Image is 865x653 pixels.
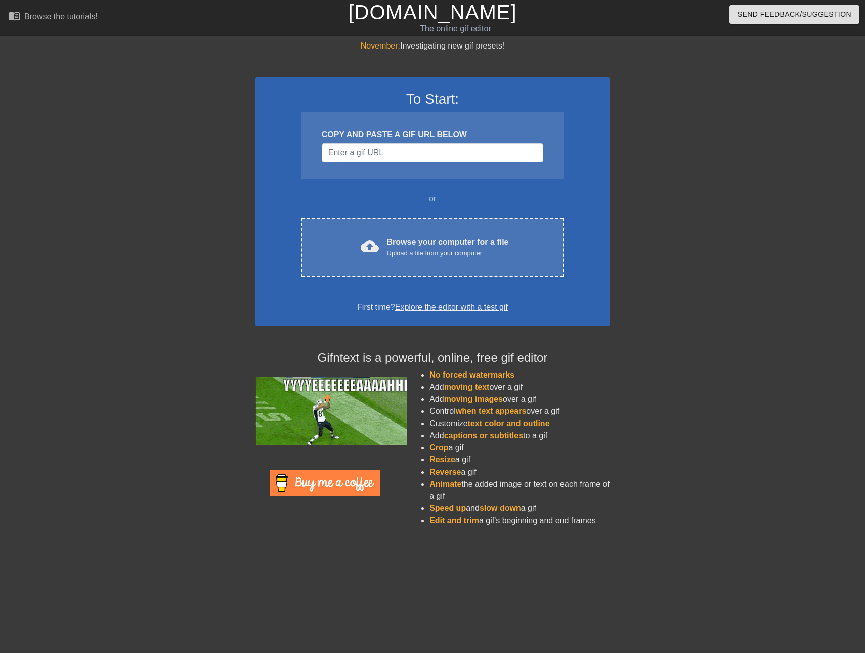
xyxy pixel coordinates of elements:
[322,129,543,141] div: COPY AND PASTE A GIF URL BELOW
[729,5,859,24] button: Send Feedback/Suggestion
[429,381,610,393] li: Add over a gif
[480,504,521,512] span: slow down
[738,8,851,21] span: Send Feedback/Suggestion
[293,23,618,35] div: The online gif editor
[444,395,503,403] span: moving images
[270,470,380,496] img: Buy Me A Coffee
[429,370,514,379] span: No forced watermarks
[269,301,596,313] div: First time?
[429,478,610,502] li: the added image or text on each frame of a gif
[429,442,610,454] li: a gif
[24,12,98,21] div: Browse the tutorials!
[429,430,610,442] li: Add to a gif
[429,417,610,430] li: Customize
[429,454,610,466] li: a gif
[255,377,407,445] img: football_small.gif
[8,10,20,22] span: menu_book
[348,1,516,23] a: [DOMAIN_NAME]
[395,303,508,311] a: Explore the editor with a test gif
[361,237,379,255] span: cloud_upload
[255,40,610,52] div: Investigating new gif presets!
[8,10,98,25] a: Browse the tutorials!
[429,393,610,405] li: Add over a gif
[429,443,448,452] span: Crop
[429,466,610,478] li: a gif
[429,468,461,476] span: Reverse
[456,407,527,415] span: when text appears
[429,455,455,464] span: Resize
[282,193,583,205] div: or
[429,480,461,488] span: Animate
[468,419,550,428] span: text color and outline
[429,504,466,512] span: Speed up
[444,431,523,440] span: captions or subtitles
[429,502,610,515] li: and a gif
[444,383,490,391] span: moving text
[387,248,509,258] div: Upload a file from your computer
[429,405,610,417] li: Control over a gif
[322,143,543,162] input: Username
[429,516,479,525] span: Edit and trim
[269,90,596,108] h3: To Start:
[387,236,509,258] div: Browse your computer for a file
[255,351,610,365] h4: Gifntext is a powerful, online, free gif editor
[429,515,610,527] li: a gif's beginning and end frames
[361,41,400,50] span: November:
